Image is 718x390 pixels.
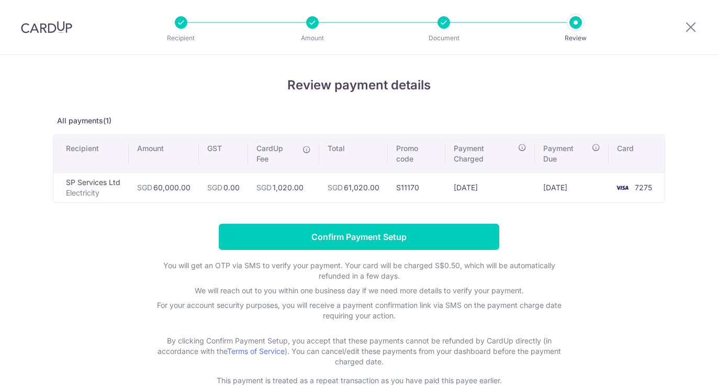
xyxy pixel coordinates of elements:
p: For your account security purposes, you will receive a payment confirmation link via SMS on the p... [150,300,568,331]
th: Amount [129,135,199,173]
p: Amount [274,33,351,43]
p: You will get an OTP via SMS to verify your payment. Your card will be charged S$0.50, which will ... [150,260,568,281]
span: Payment Charged [454,143,515,164]
span: CardUp Fee [256,143,297,164]
td: [DATE] [445,173,535,202]
td: 61,020.00 [319,173,388,202]
th: GST [199,135,248,173]
td: 60,000.00 [129,173,199,202]
a: Terms of Service [227,347,285,355]
th: Promo code [388,135,445,173]
p: Recipient [142,33,220,43]
p: We will reach out to you within one business day if we need more details to verify your payment. [150,285,568,296]
th: Recipient [53,135,129,173]
p: Electricity [66,188,120,198]
span: SGD [207,183,222,192]
input: Confirm Payment Setup [219,224,499,250]
p: This payment is treated as a repeat transaction as you have paid this payee earlier. [150,375,568,386]
span: SGD [328,183,343,192]
td: 1,020.00 [248,173,319,202]
p: All payments(1) [53,116,665,126]
th: Total [319,135,388,173]
span: SGD [137,183,152,192]
p: Review [537,33,614,43]
span: 7275 [635,183,652,192]
td: SP Services Ltd [53,173,129,202]
iframe: Opens a widget where you can find more information [651,359,708,385]
h4: Review payment details [53,76,665,95]
p: By clicking Confirm Payment Setup, you accept that these payments cannot be refunded by CardUp di... [150,336,568,367]
td: 0.00 [199,173,248,202]
th: Card [609,135,665,173]
span: Payment Due [543,143,589,164]
img: CardUp [21,21,72,33]
td: S11170 [388,173,445,202]
span: SGD [256,183,272,192]
td: [DATE] [535,173,609,202]
img: <span class="translation_missing" title="translation missing: en.account_steps.new_confirm_form.b... [612,181,633,194]
p: Document [405,33,483,43]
